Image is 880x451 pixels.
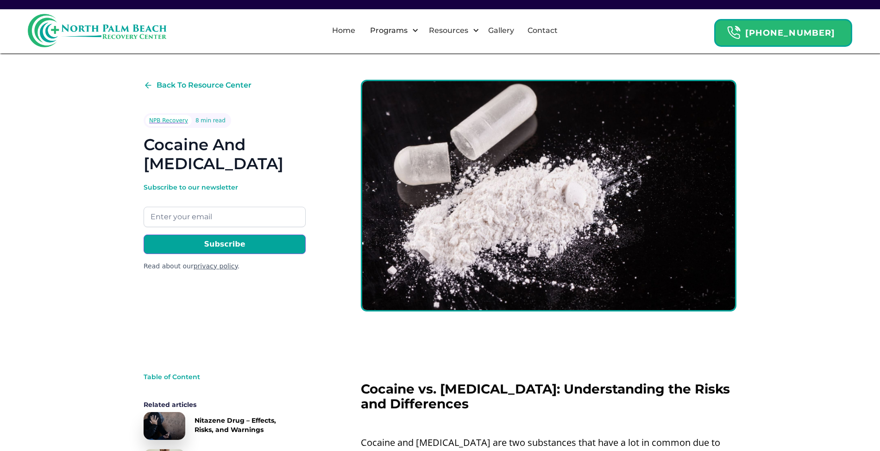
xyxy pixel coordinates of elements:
[144,183,306,192] div: Subscribe to our newsletter
[327,16,361,45] a: Home
[727,25,741,40] img: Header Calendar Icons
[483,16,520,45] a: Gallery
[714,14,852,47] a: Header Calendar Icons[PHONE_NUMBER]
[144,400,292,409] div: Related articles
[144,372,292,381] div: Table of Content
[745,28,835,38] strong: [PHONE_NUMBER]
[194,262,238,270] a: privacy policy
[144,261,306,271] div: Read about our .
[144,235,306,254] input: Subscribe
[195,116,226,125] div: 8 min read
[145,115,192,126] a: NPB Recovery
[427,25,471,36] div: Resources
[421,16,482,45] div: Resources
[157,80,251,91] div: Back To Resource Center
[144,135,331,173] h1: Cocaine And [MEDICAL_DATA]
[144,412,292,440] a: Nitazene Drug – Effects, Risks, and Warnings
[144,183,306,271] form: Email Form
[362,16,421,45] div: Programs
[368,25,410,36] div: Programs
[144,80,251,91] a: Back To Resource Center
[144,207,306,227] input: Enter your email
[522,16,563,45] a: Contact
[361,416,736,431] p: ‍
[195,416,292,434] div: Nitazene Drug – Effects, Risks, and Warnings
[361,381,730,412] strong: Cocaine vs. [MEDICAL_DATA]: Understanding the Risks and Differences
[149,116,188,125] div: NPB Recovery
